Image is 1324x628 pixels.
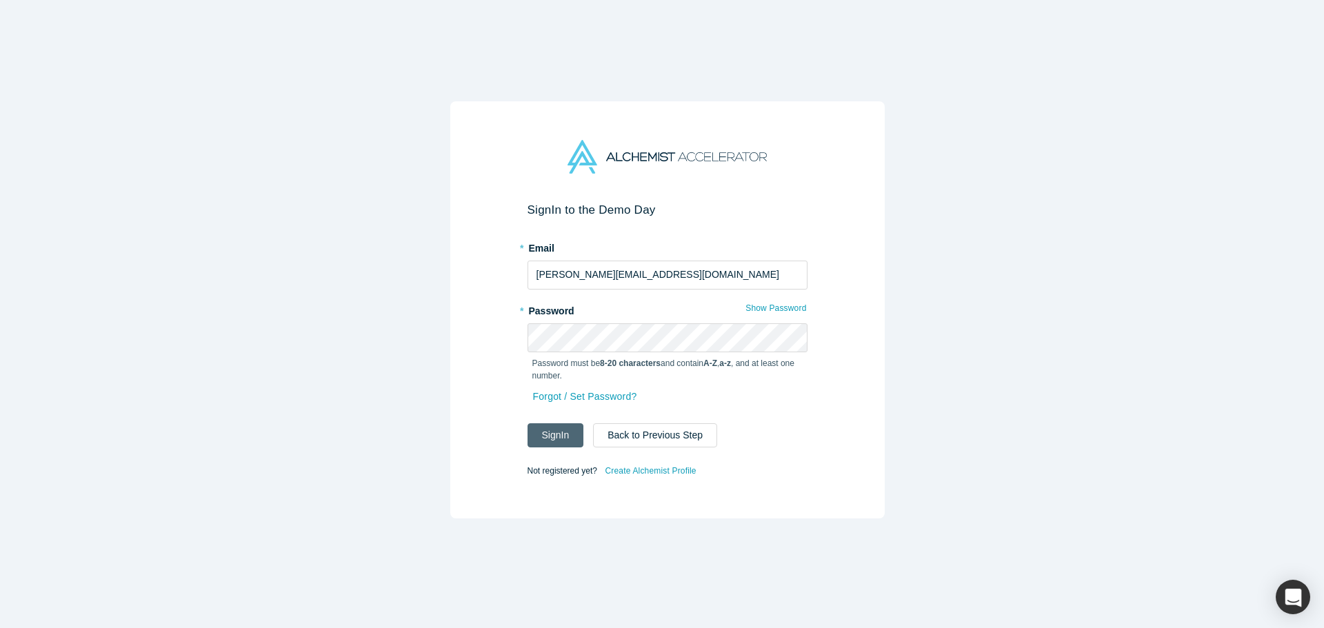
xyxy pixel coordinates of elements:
h2: Sign In to the Demo Day [528,203,808,217]
p: Password must be and contain , , and at least one number. [532,357,803,382]
a: Forgot / Set Password? [532,385,638,409]
button: Back to Previous Step [593,423,717,447]
img: Alchemist Accelerator Logo [568,140,766,174]
label: Email [528,236,808,256]
strong: A-Z [703,358,717,368]
a: Create Alchemist Profile [604,462,696,480]
label: Password [528,299,808,318]
strong: 8-20 characters [600,358,661,368]
button: Show Password [745,299,807,317]
strong: a-z [719,358,731,368]
button: SignIn [528,423,584,447]
span: Not registered yet? [528,465,597,475]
